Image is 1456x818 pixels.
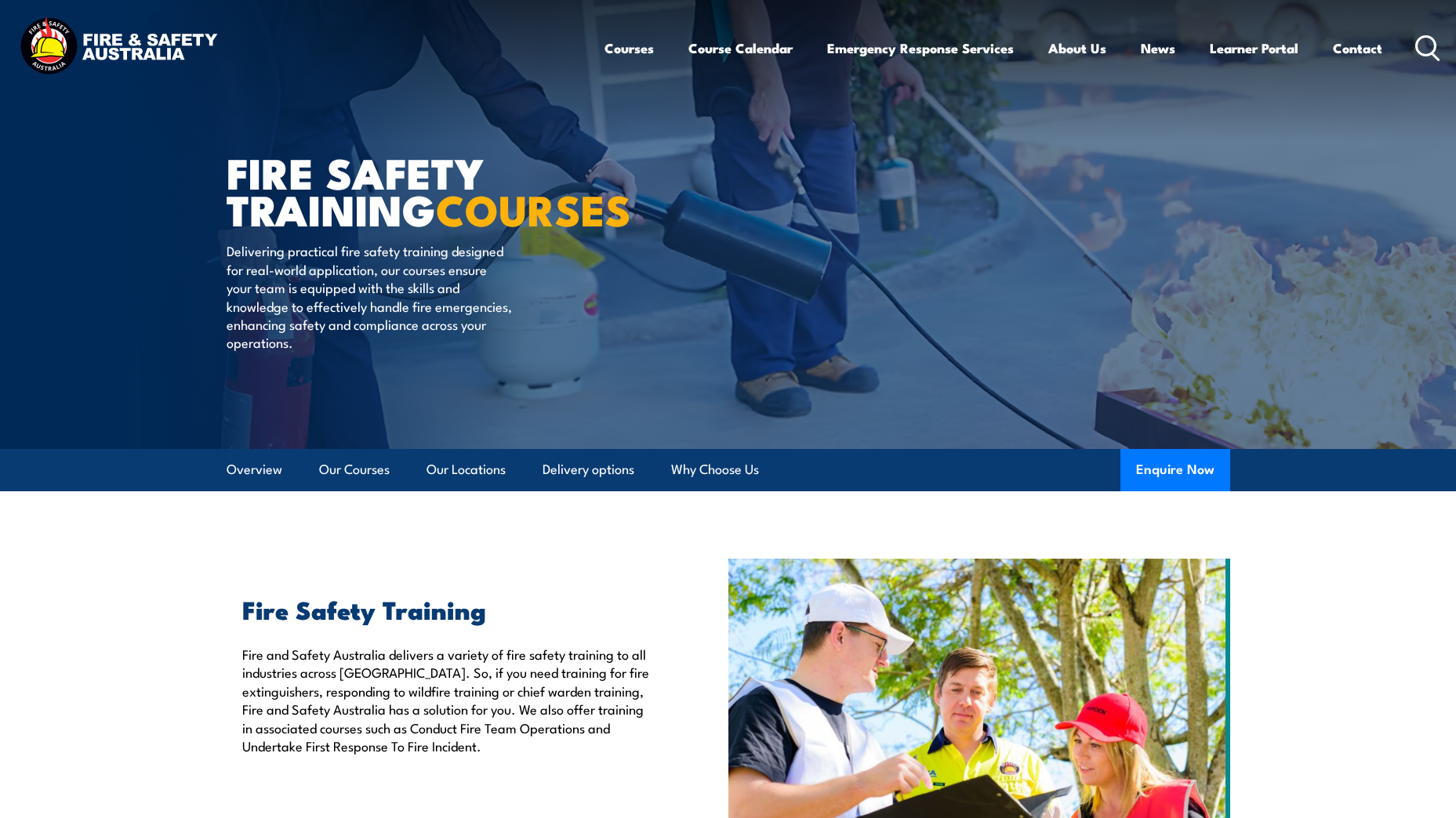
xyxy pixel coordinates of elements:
[319,449,390,490] a: Our Courses
[1210,27,1298,69] a: Learner Portal
[227,241,513,351] p: Delivering practical fire safety training designed for real-world application, our courses ensure...
[227,449,282,490] a: Overview
[671,449,759,490] a: Why Choose Us
[1120,449,1230,491] button: Enquire Now
[688,27,793,69] a: Course Calendar
[827,27,1014,69] a: Emergency Response Services
[543,449,634,490] a: Delivery options
[605,27,654,69] a: Courses
[1048,27,1106,69] a: About Us
[1333,27,1382,69] a: Contact
[227,154,614,226] h1: FIRE SAFETY TRAINING
[242,645,656,755] p: Fire and Safety Australia delivers a variety of fire safety training to all industries across [GE...
[427,449,506,490] a: Our Locations
[1141,27,1175,69] a: News
[436,176,631,241] strong: COURSES
[242,598,656,620] h2: Fire Safety Training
